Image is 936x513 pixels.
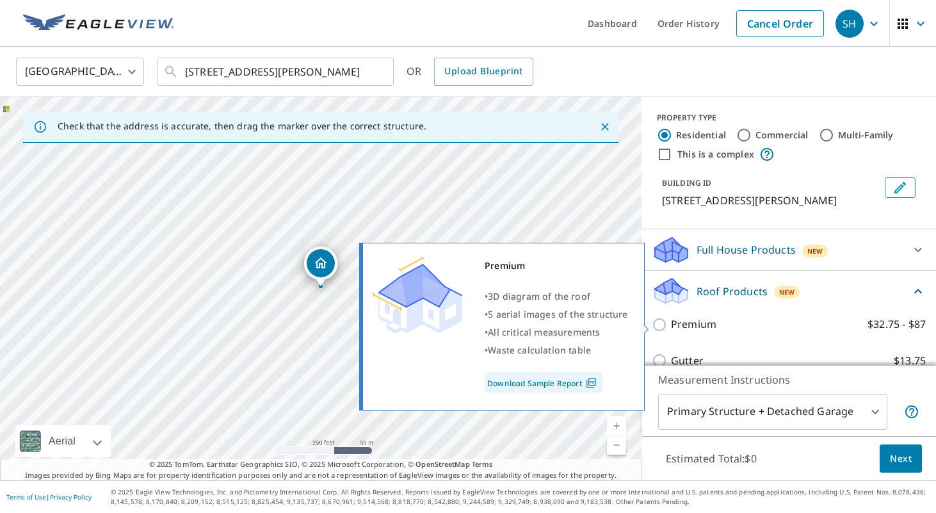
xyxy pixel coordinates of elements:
[838,129,894,142] label: Multi-Family
[652,276,926,306] div: Roof ProductsNew
[885,177,916,198] button: Edit building 1
[736,10,824,37] a: Cancel Order
[697,284,768,299] p: Roof Products
[697,242,796,257] p: Full House Products
[485,288,628,305] div: •
[583,377,600,389] img: Pdf Icon
[657,112,921,124] div: PROPERTY TYPE
[444,63,522,79] span: Upload Blueprint
[867,316,926,332] p: $32.75 - $87
[58,120,426,132] p: Check that the address is accurate, then drag the marker over the correct structure.
[472,459,493,469] a: Terms
[652,234,926,265] div: Full House ProductsNew
[485,305,628,323] div: •
[23,14,174,33] img: EV Logo
[485,257,628,275] div: Premium
[662,193,880,208] p: [STREET_ADDRESS][PERSON_NAME]
[16,54,144,90] div: [GEOGRAPHIC_DATA]
[6,493,46,501] a: Terms of Use
[416,459,469,469] a: OpenStreetMap
[894,353,926,369] p: $13.75
[485,372,602,393] a: Download Sample Report
[485,341,628,359] div: •
[15,425,111,457] div: Aerial
[6,493,92,501] p: |
[488,344,591,356] span: Waste calculation table
[890,451,912,467] span: Next
[677,148,754,161] label: This is a complex
[485,323,628,341] div: •
[111,487,930,507] p: © 2025 Eagle View Technologies, Inc. and Pictometry International Corp. All Rights Reserved. Repo...
[373,257,462,334] img: Premium
[658,394,887,430] div: Primary Structure + Detached Garage
[45,425,79,457] div: Aerial
[607,436,626,455] a: Current Level 17, Zoom Out
[671,316,716,332] p: Premium
[488,290,590,302] span: 3D diagram of the roof
[304,247,337,286] div: Dropped pin, building 1, Residential property, 1512 Chelmsford St Saint Paul, MN 55108
[185,54,367,90] input: Search by address or latitude-longitude
[434,58,533,86] a: Upload Blueprint
[488,326,600,338] span: All critical measurements
[835,10,864,38] div: SH
[755,129,809,142] label: Commercial
[676,129,726,142] label: Residential
[597,118,613,135] button: Close
[904,404,919,419] span: Your report will include the primary structure and a detached garage if one exists.
[880,444,922,473] button: Next
[662,177,711,188] p: BUILDING ID
[50,493,92,501] a: Privacy Policy
[671,353,704,369] p: Gutter
[807,246,823,256] span: New
[656,444,767,473] p: Estimated Total: $0
[149,459,493,470] span: © 2025 TomTom, Earthstar Geographics SIO, © 2025 Microsoft Corporation, ©
[658,372,919,387] p: Measurement Instructions
[407,58,533,86] div: OR
[488,308,627,320] span: 5 aerial images of the structure
[607,416,626,436] a: Current Level 17, Zoom In
[779,287,795,297] span: New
